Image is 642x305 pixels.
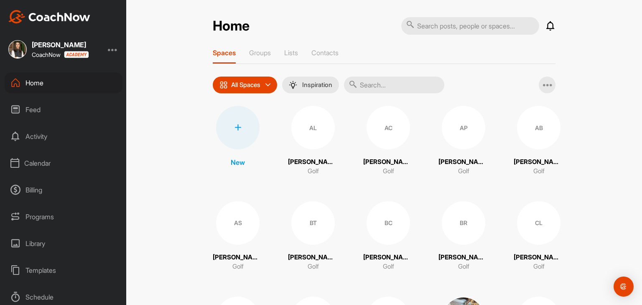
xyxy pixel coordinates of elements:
[514,106,564,176] a: AB[PERSON_NAME]Golf
[249,49,271,57] p: Groups
[232,262,244,272] p: Golf
[363,157,413,167] p: [PERSON_NAME]
[533,167,545,176] p: Golf
[363,253,413,262] p: [PERSON_NAME]
[5,179,122,200] div: Billing
[308,262,319,272] p: Golf
[367,106,410,149] div: AC
[288,253,338,262] p: [PERSON_NAME]
[533,262,545,272] p: Golf
[438,253,489,262] p: [PERSON_NAME]
[213,18,250,34] h2: Home
[383,262,394,272] p: Golf
[363,106,413,176] a: AC[PERSON_NAME]Golf
[438,106,489,176] a: AP[PERSON_NAME]Golf
[5,126,122,147] div: Activity
[514,253,564,262] p: [PERSON_NAME]
[5,206,122,227] div: Programs
[401,17,539,35] input: Search posts, people or spaces...
[5,260,122,281] div: Templates
[517,106,560,149] div: AB
[311,49,339,57] p: Contacts
[438,157,489,167] p: [PERSON_NAME]
[289,81,297,89] img: menuIcon
[458,262,469,272] p: Golf
[302,82,332,88] p: Inspiration
[514,201,564,272] a: CL[PERSON_NAME]Golf
[383,167,394,176] p: Golf
[5,153,122,174] div: Calendar
[284,49,298,57] p: Lists
[367,201,410,245] div: BC
[288,106,338,176] a: AL[PERSON_NAME]Golf
[32,51,89,58] div: CoachNow
[458,167,469,176] p: Golf
[291,106,335,149] div: AL
[288,201,338,272] a: BT[PERSON_NAME]Golf
[363,201,413,272] a: BC[PERSON_NAME]Golf
[231,157,245,167] p: New
[213,253,263,262] p: [PERSON_NAME]
[231,82,260,88] p: All Spaces
[344,77,444,93] input: Search...
[5,72,122,93] div: Home
[288,157,338,167] p: [PERSON_NAME]
[213,49,236,57] p: Spaces
[291,201,335,245] div: BT
[64,51,89,58] img: CoachNow acadmey
[5,233,122,254] div: Library
[517,201,560,245] div: CL
[438,201,489,272] a: BR[PERSON_NAME]Golf
[213,201,263,272] a: AS[PERSON_NAME]Golf
[219,81,228,89] img: icon
[5,99,122,120] div: Feed
[8,40,27,59] img: square_318c742b3522fe015918cc0bd9a1d0e8.jpg
[614,277,634,297] div: Open Intercom Messenger
[32,41,89,48] div: [PERSON_NAME]
[514,157,564,167] p: [PERSON_NAME]
[442,201,485,245] div: BR
[8,10,90,23] img: CoachNow
[216,201,260,245] div: AS
[308,167,319,176] p: Golf
[442,106,485,149] div: AP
